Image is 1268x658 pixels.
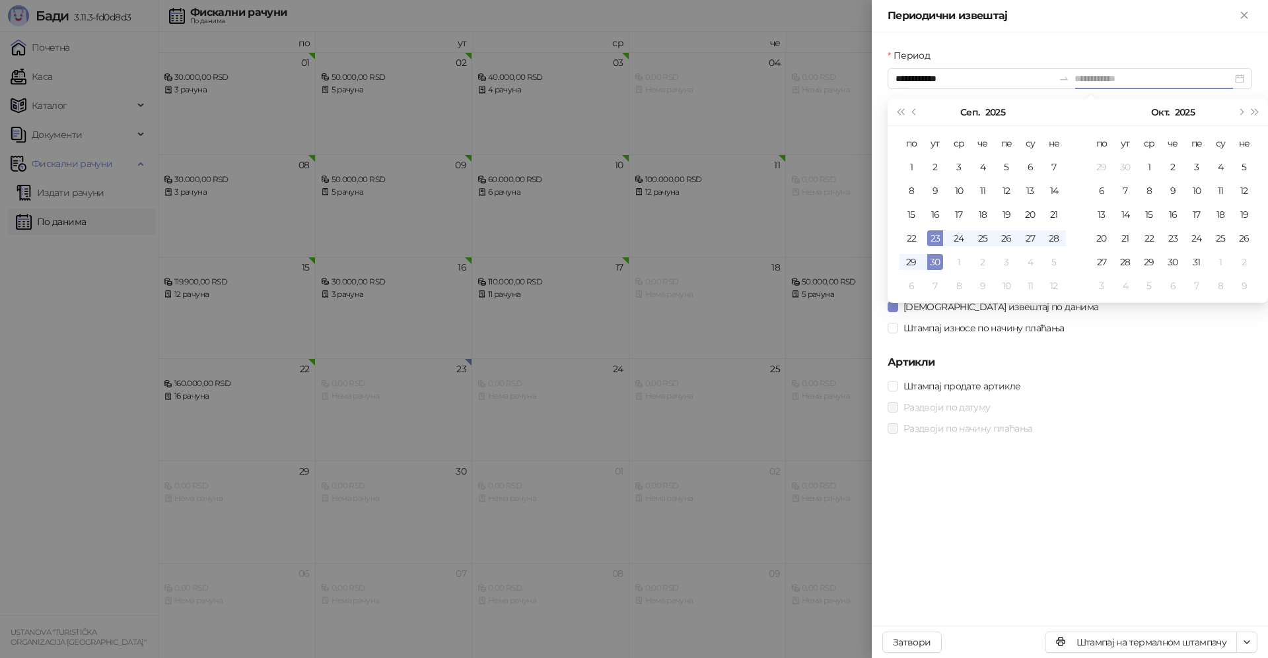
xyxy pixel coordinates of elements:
[1213,159,1228,175] div: 4
[1018,131,1042,155] th: су
[898,321,1070,335] span: Штампај износе по начину плаћања
[1209,226,1232,250] td: 2025-10-25
[1022,159,1038,175] div: 6
[1141,278,1157,294] div: 5
[999,278,1014,294] div: 10
[923,203,947,226] td: 2025-09-16
[903,230,919,246] div: 22
[882,632,942,653] button: Затвори
[1046,230,1062,246] div: 28
[971,155,995,179] td: 2025-09-04
[899,203,923,226] td: 2025-09-15
[1137,131,1161,155] th: ср
[1137,155,1161,179] td: 2025-10-01
[1236,278,1252,294] div: 9
[923,274,947,298] td: 2025-10-07
[947,226,971,250] td: 2025-09-24
[999,207,1014,222] div: 19
[975,278,991,294] div: 9
[927,183,943,199] div: 9
[1209,131,1232,155] th: су
[1117,278,1133,294] div: 4
[1042,203,1066,226] td: 2025-09-21
[995,274,1018,298] td: 2025-10-10
[899,274,923,298] td: 2025-10-06
[1165,207,1181,222] div: 16
[1090,155,1113,179] td: 2025-09-29
[898,421,1038,436] span: Раздвоји по начину плаћања
[1161,155,1185,179] td: 2025-10-02
[1236,183,1252,199] div: 12
[1236,254,1252,270] div: 2
[899,155,923,179] td: 2025-09-01
[1233,99,1248,125] button: Следећи месец (PageDown)
[1165,254,1181,270] div: 30
[1042,274,1066,298] td: 2025-10-12
[1213,207,1228,222] div: 18
[1042,179,1066,203] td: 2025-09-14
[999,183,1014,199] div: 12
[1185,155,1209,179] td: 2025-10-03
[1090,274,1113,298] td: 2025-11-03
[1161,226,1185,250] td: 2025-10-23
[1236,8,1252,24] button: Close
[1113,155,1137,179] td: 2025-09-30
[1018,250,1042,274] td: 2025-10-04
[1094,254,1109,270] div: 27
[1213,183,1228,199] div: 11
[1046,159,1062,175] div: 7
[1232,250,1256,274] td: 2025-11-02
[1018,179,1042,203] td: 2025-09-13
[1165,278,1181,294] div: 6
[1165,183,1181,199] div: 9
[1090,203,1113,226] td: 2025-10-13
[1046,278,1062,294] div: 12
[888,354,1252,370] h5: Артикли
[923,179,947,203] td: 2025-09-09
[923,131,947,155] th: ут
[1022,278,1038,294] div: 11
[1213,278,1228,294] div: 8
[1094,183,1109,199] div: 6
[1161,179,1185,203] td: 2025-10-09
[888,8,1236,24] div: Периодични извештај
[903,207,919,222] div: 15
[1059,73,1069,84] span: swap-right
[975,254,991,270] div: 2
[903,159,919,175] div: 1
[995,179,1018,203] td: 2025-09-12
[1117,254,1133,270] div: 28
[975,183,991,199] div: 11
[1185,131,1209,155] th: пе
[927,159,943,175] div: 2
[1209,250,1232,274] td: 2025-11-01
[951,278,967,294] div: 8
[1022,254,1038,270] div: 4
[971,226,995,250] td: 2025-09-25
[999,254,1014,270] div: 3
[1248,99,1263,125] button: Следећа година (Control + right)
[1113,131,1137,155] th: ут
[947,274,971,298] td: 2025-10-08
[1137,179,1161,203] td: 2025-10-08
[1213,254,1228,270] div: 1
[1094,159,1109,175] div: 29
[1059,73,1069,84] span: to
[927,207,943,222] div: 16
[923,250,947,274] td: 2025-09-30
[971,203,995,226] td: 2025-09-18
[1117,159,1133,175] div: 30
[1189,230,1205,246] div: 24
[947,155,971,179] td: 2025-09-03
[1232,274,1256,298] td: 2025-11-09
[888,48,938,63] label: Период
[899,250,923,274] td: 2025-09-29
[1236,159,1252,175] div: 5
[1018,203,1042,226] td: 2025-09-20
[1232,203,1256,226] td: 2025-10-19
[1185,274,1209,298] td: 2025-11-07
[899,179,923,203] td: 2025-09-08
[1232,155,1256,179] td: 2025-10-05
[975,230,991,246] div: 25
[1236,230,1252,246] div: 26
